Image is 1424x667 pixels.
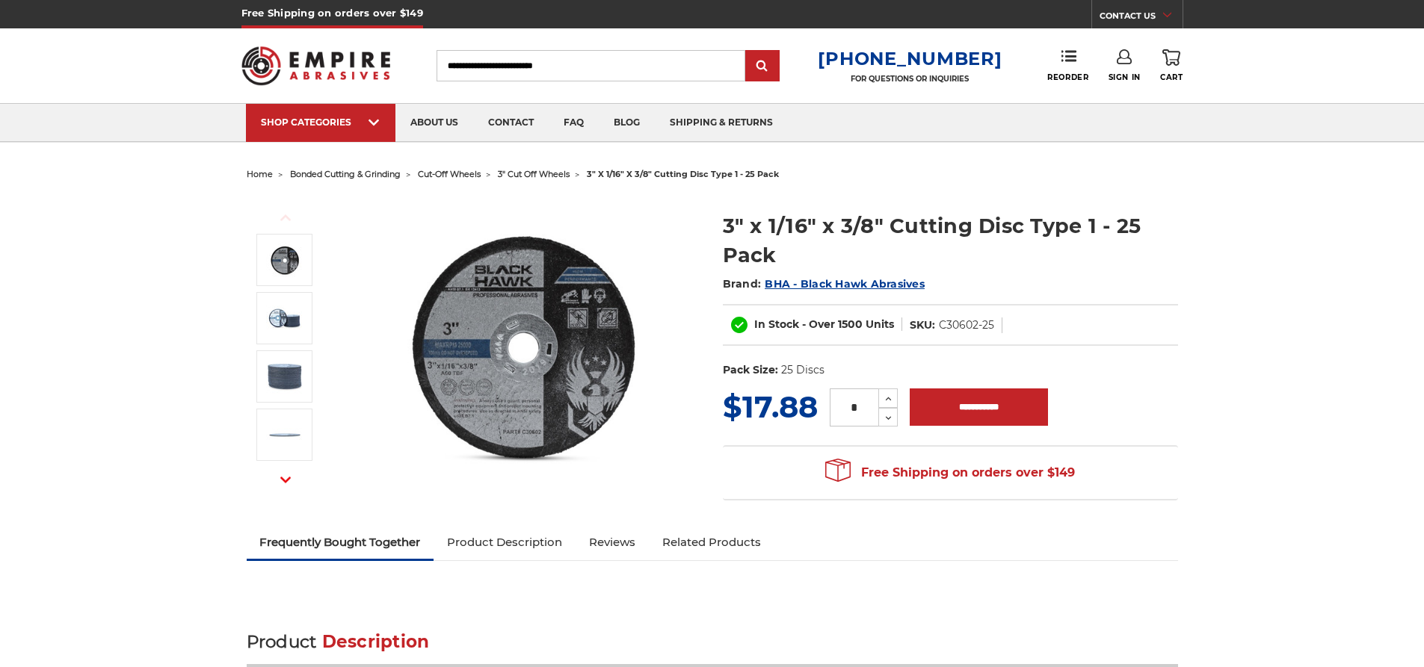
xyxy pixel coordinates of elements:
p: FOR QUESTIONS OR INQUIRIES [818,74,1002,84]
dt: Pack Size: [723,362,778,378]
img: 3" x 1/16" x 3/8" Cutting Disc [375,196,674,494]
a: contact [473,104,549,142]
dd: 25 Discs [781,362,824,378]
img: Empire Abrasives [241,37,391,95]
button: Previous [268,202,303,234]
img: 3" x 1/16" x 3/8" Cutting Disc [266,241,303,279]
a: [PHONE_NUMBER] [818,48,1002,69]
span: Reorder [1047,72,1088,82]
span: $17.88 [723,388,818,425]
dt: SKU: [910,317,935,333]
a: shipping & returns [655,104,788,142]
a: Frequently Bought Together [247,526,434,559]
a: cut-off wheels [418,169,481,179]
input: Submit [748,52,777,81]
span: Sign In [1109,72,1141,82]
span: Cart [1160,72,1183,82]
button: Next [268,464,303,496]
h1: 3" x 1/16" x 3/8" Cutting Disc Type 1 - 25 Pack [723,211,1178,270]
a: bonded cutting & grinding [290,169,401,179]
img: 3" x .0625" x 3/8" Cut off Disc [266,300,303,337]
a: Reorder [1047,49,1088,81]
span: Product [247,631,317,652]
a: Related Products [649,526,774,559]
span: In Stock [754,317,799,331]
img: 3" wiz wheels for cutting metal [266,416,303,453]
a: BHA - Black Hawk Abrasives [765,277,925,291]
span: Free Shipping on orders over $149 [825,458,1075,488]
span: 1500 [838,317,863,331]
span: 3" x 1/16" x 3/8" cutting disc type 1 - 25 pack [587,169,779,179]
a: 3" cut off wheels [498,169,570,179]
a: about us [395,104,473,142]
a: CONTACT US [1100,7,1183,28]
div: SHOP CATEGORIES [261,117,380,128]
a: Product Description [434,526,576,559]
a: Cart [1160,49,1183,82]
a: home [247,169,273,179]
span: Brand: [723,277,762,291]
span: Description [322,631,430,652]
a: blog [599,104,655,142]
dd: C30602-25 [939,317,994,333]
img: 3" x 3/8" Metal Cut off Wheels [266,358,303,395]
a: Reviews [576,526,649,559]
span: - Over [802,317,835,331]
span: Units [866,317,894,331]
a: faq [549,104,599,142]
